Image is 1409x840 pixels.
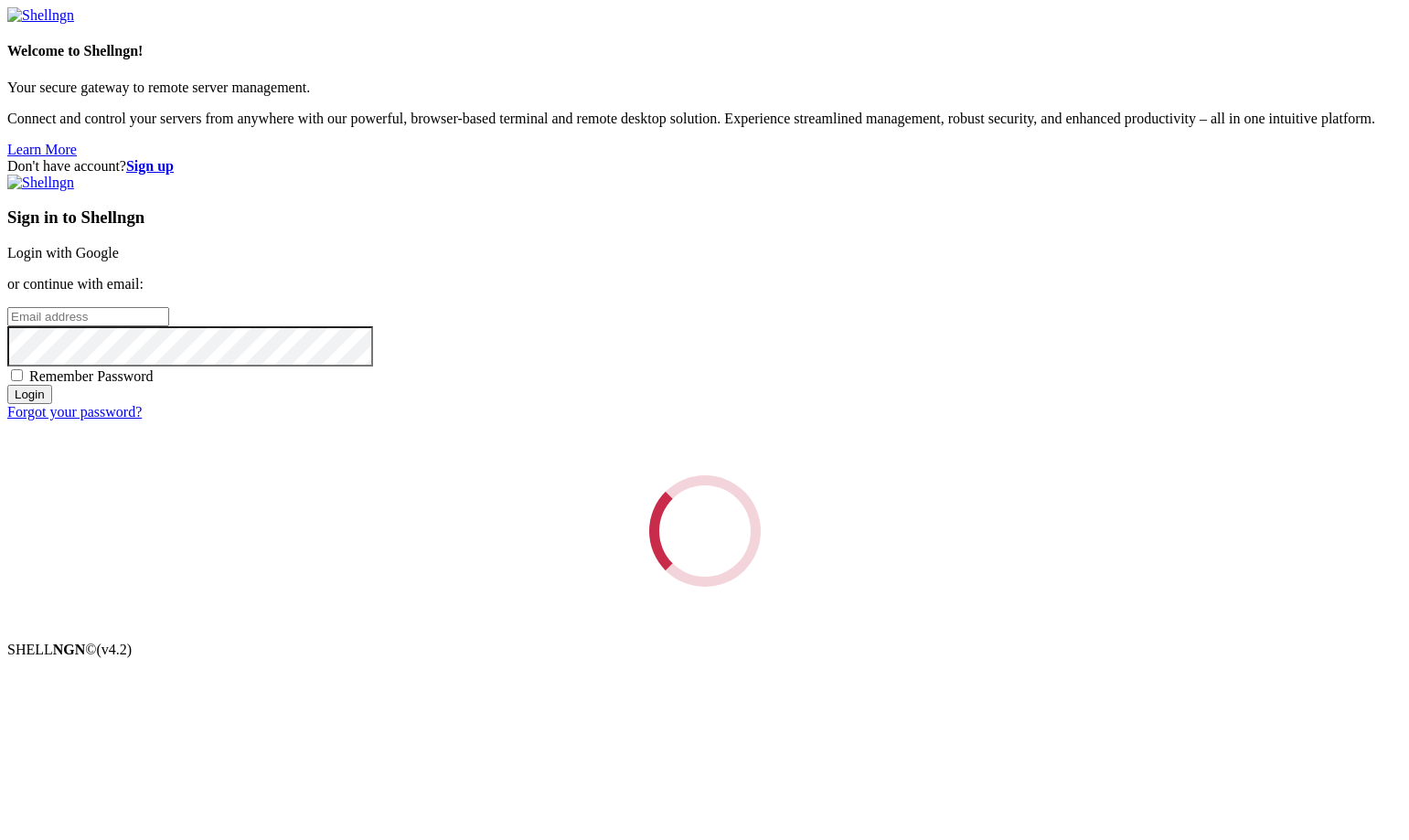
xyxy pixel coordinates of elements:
[11,369,23,381] input: Remember Password
[7,80,1402,96] p: Your secure gateway to remote server management.
[7,276,1402,292] p: or continue with email:
[7,207,1402,228] h3: Sign in to Shellngn
[7,158,1402,175] div: Don't have account?
[53,642,86,657] b: NGN
[7,7,74,24] img: Shellngn
[7,111,1402,127] p: Connect and control your servers from anywhere with our powerful, browser-based terminal and remo...
[7,404,142,420] a: Forgot your password?
[7,175,74,191] img: Shellngn
[7,43,1402,59] h4: Welcome to Shellngn!
[97,642,133,657] span: 4.2.0
[7,245,119,261] a: Login with Google
[649,475,761,587] div: Loading...
[7,642,132,657] span: SHELL ©
[7,307,169,326] input: Email address
[126,158,174,174] a: Sign up
[7,385,52,404] input: Login
[7,142,77,157] a: Learn More
[29,368,154,384] span: Remember Password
